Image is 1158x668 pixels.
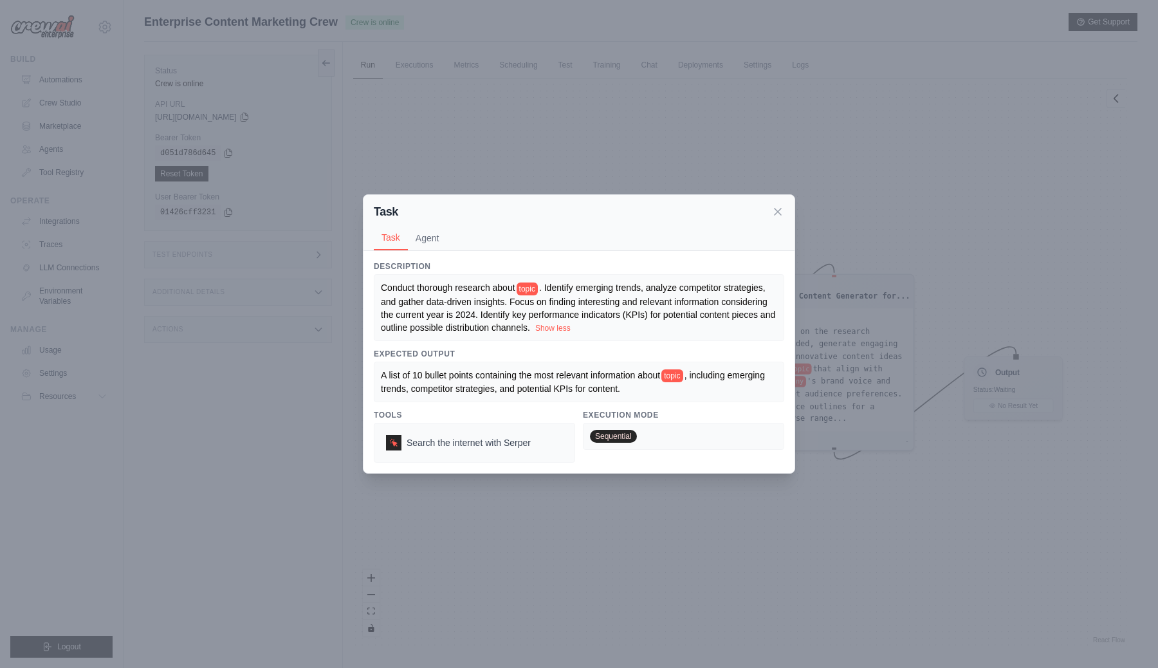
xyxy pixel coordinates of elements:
[590,430,637,443] span: Sequential
[381,370,767,394] span: , including emerging trends, competitor strategies, and potential KPIs for content.
[381,283,778,332] span: . Identify emerging trends, analyze competitor strategies, and gather data-driven insights. Focus...
[374,410,575,420] h3: Tools
[407,436,531,449] span: Search the internet with Serper
[374,261,784,272] h3: Description
[381,283,515,293] span: Conduct thorough research about
[381,370,660,380] span: A list of 10 bullet points containing the most relevant information about
[374,349,784,359] h3: Expected Output
[661,369,683,382] span: topic
[408,226,447,250] button: Agent
[517,283,538,295] span: topic
[374,226,408,250] button: Task
[583,410,784,420] h3: Execution Mode
[374,203,398,221] h2: Task
[535,323,571,333] button: Show less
